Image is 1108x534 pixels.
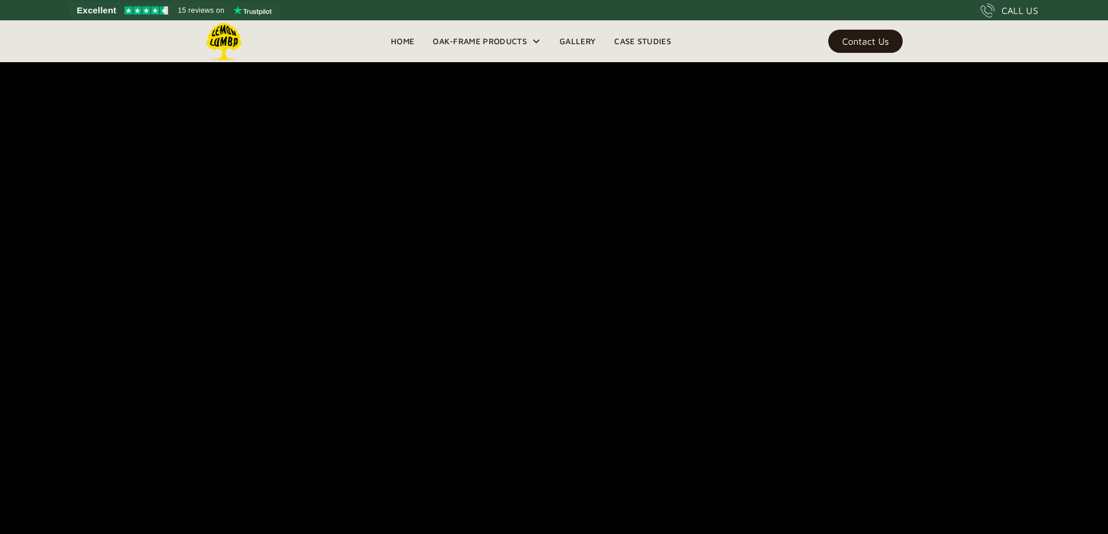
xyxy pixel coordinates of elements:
a: Home [382,33,423,50]
div: CALL US [1002,3,1038,17]
img: Trustpilot 4.5 stars [124,6,168,15]
a: Contact Us [828,30,903,53]
img: Trustpilot logo [233,6,272,15]
a: See Lemon Lumba reviews on Trustpilot [70,2,280,19]
a: CALL US [981,3,1038,17]
span: Excellent [77,3,116,17]
div: Oak-Frame Products [433,34,527,48]
a: Gallery [550,33,605,50]
a: Case Studies [605,33,681,50]
div: Oak-Frame Products [423,20,550,62]
div: Contact Us [842,37,889,45]
span: 15 reviews on [178,3,225,17]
